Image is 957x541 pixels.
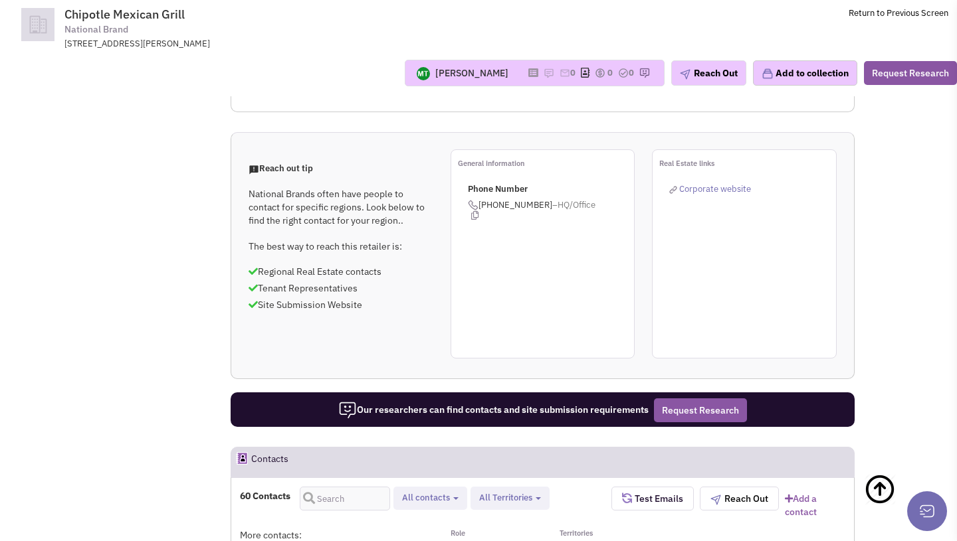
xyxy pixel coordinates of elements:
[468,183,635,196] p: Phone Number
[671,60,746,86] button: Reach Out
[629,67,634,78] span: 0
[700,487,779,510] button: Reach Out
[249,187,433,227] p: National Brands often have people to contact for specific regions. Look below to find the right c...
[552,199,595,210] span: –HQ/Office
[864,61,957,85] button: Request Research
[64,23,128,37] span: National Brand
[251,447,288,477] h2: Contacts
[570,67,576,78] span: 0
[632,493,683,504] span: Test Emails
[595,68,605,78] img: icon-dealamount.png
[607,67,613,78] span: 0
[338,401,357,420] img: icon-researcher-20.png
[458,157,635,170] p: General information
[475,491,545,505] button: All Territories
[9,8,67,41] img: icon-default-company.png
[762,68,774,80] img: icon-collection-lavender.png
[435,66,508,80] div: [PERSON_NAME]
[64,38,411,50] div: [STREET_ADDRESS][PERSON_NAME]
[849,7,948,19] a: Return to Previous Screen
[560,68,570,78] img: icon-email-active-16.png
[249,298,433,311] p: Site Submission Website
[64,7,185,22] span: Chipotle Mexican Grill
[679,183,751,194] span: Corporate website
[468,199,635,220] span: [PHONE_NUMBER]
[669,183,751,194] a: Corporate website
[669,186,677,194] img: reachlinkicon.png
[659,157,836,170] p: Real Estate links
[710,495,721,505] img: plane.png
[618,68,629,78] img: TaskCount.png
[249,265,433,278] p: Regional Real Estate contacts
[468,200,478,210] img: icon-phone.png
[639,68,650,78] img: research-icon.png
[402,492,450,503] span: All contacts
[753,60,857,86] button: Add to collection
[249,240,433,253] p: The best way to reach this retailer is:
[611,487,694,510] button: Test Emails
[300,487,390,510] input: Search
[338,404,649,416] span: Our researchers can find contacts and site submission requirements
[249,281,433,295] p: Tenant Representatives
[544,68,554,78] img: icon-note.png
[479,492,532,503] span: All Territories
[398,491,463,505] button: All contacts
[785,492,845,518] a: Add a contact
[654,398,747,422] button: Request Research
[249,163,313,174] span: Reach out tip
[240,490,290,502] h4: 60 Contacts
[680,69,691,80] img: plane.png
